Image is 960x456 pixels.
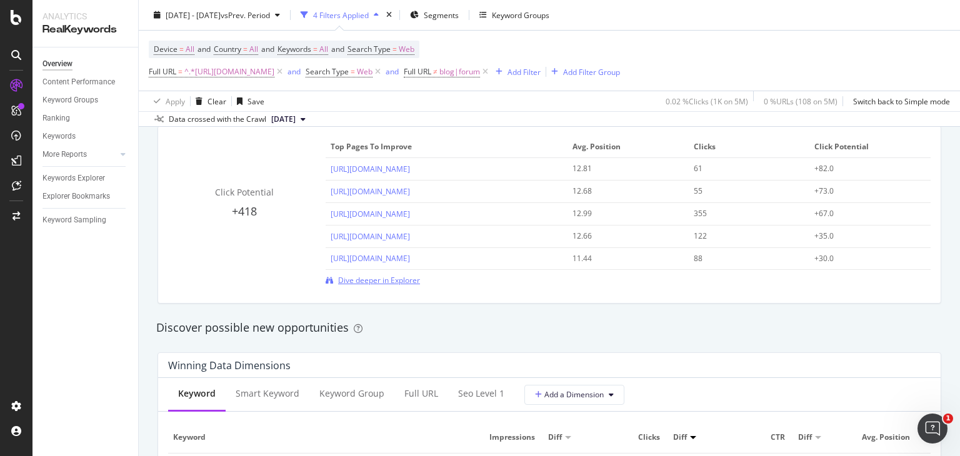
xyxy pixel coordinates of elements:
[179,44,184,54] span: =
[42,112,129,125] a: Ranking
[173,432,472,443] span: Keyword
[338,275,420,285] span: Dive deeper in Explorer
[249,41,258,58] span: All
[404,387,438,400] div: Full URL
[535,389,604,400] span: Add a Dimension
[166,96,185,106] div: Apply
[169,114,266,125] div: Data crossed with the Crawl
[154,44,177,54] span: Device
[243,44,247,54] span: =
[384,9,394,21] div: times
[673,432,687,443] span: Diff
[694,186,794,197] div: 55
[186,41,194,58] span: All
[694,253,794,264] div: 88
[524,385,624,405] button: Add a Dimension
[247,96,264,106] div: Save
[319,387,384,400] div: Keyword Group
[351,66,355,77] span: =
[572,208,672,219] div: 12.99
[357,63,372,81] span: Web
[917,414,947,444] iframe: Intercom live chat
[563,66,620,77] div: Add Filter Group
[694,141,802,152] span: Clicks
[42,57,72,71] div: Overview
[492,9,549,20] div: Keyword Groups
[331,253,410,264] a: [URL][DOMAIN_NAME]
[42,94,129,107] a: Keyword Groups
[433,66,437,77] span: ≠
[814,163,914,174] div: +82.0
[405,5,464,25] button: Segments
[42,172,129,185] a: Keywords Explorer
[572,253,672,264] div: 11.44
[736,432,785,443] span: CTR
[439,63,480,81] span: blog|forum
[296,5,384,25] button: 4 Filters Applied
[386,66,399,77] button: and
[399,41,414,58] span: Web
[42,148,117,161] a: More Reports
[287,66,301,77] div: and
[943,414,953,424] span: 1
[166,9,221,20] span: [DATE] - [DATE]
[546,64,620,79] button: Add Filter Group
[848,91,950,111] button: Switch back to Simple mode
[331,231,410,242] a: [URL][DOMAIN_NAME]
[232,204,257,219] span: +418
[853,96,950,106] div: Switch back to Simple mode
[42,76,115,89] div: Content Performance
[215,186,274,198] span: Click Potential
[42,10,128,22] div: Analytics
[178,387,216,400] div: Keyword
[694,230,794,242] div: 122
[42,214,129,227] a: Keyword Sampling
[42,214,106,227] div: Keyword Sampling
[277,44,311,54] span: Keywords
[149,5,285,25] button: [DATE] - [DATE]vsPrev. Period
[149,91,185,111] button: Apply
[42,57,129,71] a: Overview
[178,66,182,77] span: =
[207,96,226,106] div: Clear
[191,91,226,111] button: Clear
[149,66,176,77] span: Full URL
[572,230,672,242] div: 12.66
[168,359,291,372] div: Winning Data Dimensions
[184,63,274,81] span: ^.*[URL][DOMAIN_NAME]
[331,209,410,219] a: [URL][DOMAIN_NAME]
[572,141,681,152] span: Avg. Position
[42,190,129,203] a: Explorer Bookmarks
[42,172,105,185] div: Keywords Explorer
[331,141,559,152] span: Top pages to improve
[42,130,76,143] div: Keywords
[287,66,301,77] button: and
[313,44,317,54] span: =
[347,44,391,54] span: Search Type
[474,5,554,25] button: Keyword Groups
[694,163,794,174] div: 61
[386,66,399,77] div: and
[221,9,270,20] span: vs Prev. Period
[271,114,296,125] span: 2025 Aug. 4th
[232,91,264,111] button: Save
[331,186,410,197] a: [URL][DOMAIN_NAME]
[814,208,914,219] div: +67.0
[404,66,431,77] span: Full URL
[486,432,535,443] span: Impressions
[156,320,942,336] div: Discover possible new opportunities
[861,432,910,443] span: Avg. Position
[266,112,311,127] button: [DATE]
[798,432,812,443] span: Diff
[814,253,914,264] div: +30.0
[666,96,748,106] div: 0.02 % Clicks ( 1K on 5M )
[236,387,299,400] div: Smart Keyword
[319,41,328,58] span: All
[42,22,128,37] div: RealKeywords
[424,9,459,20] span: Segments
[764,96,837,106] div: 0 % URLs ( 108 on 5M )
[507,66,541,77] div: Add Filter
[331,44,344,54] span: and
[458,387,504,400] div: seo Level 1
[814,230,914,242] div: +35.0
